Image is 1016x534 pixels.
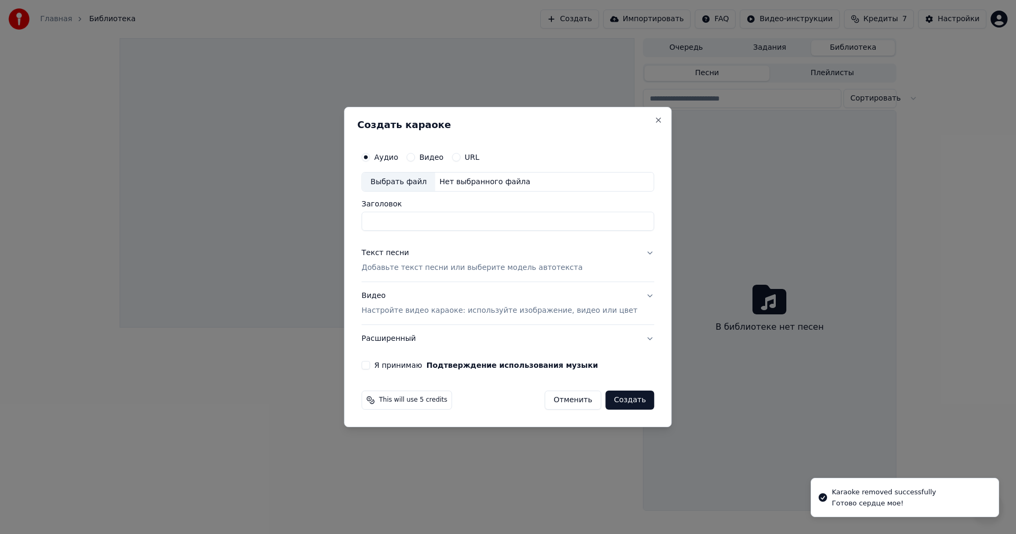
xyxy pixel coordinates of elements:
[427,361,598,369] button: Я принимаю
[374,153,398,161] label: Аудио
[361,325,654,352] button: Расширенный
[362,173,435,192] div: Выбрать файл
[605,391,654,410] button: Создать
[357,120,658,130] h2: Создать караоке
[361,263,583,274] p: Добавьте текст песни или выберите модель автотекста
[361,283,654,325] button: ВидеоНастройте видео караоке: используйте изображение, видео или цвет
[361,248,409,259] div: Текст песни
[361,201,654,208] label: Заголовок
[379,396,447,404] span: This will use 5 credits
[419,153,443,161] label: Видео
[361,291,637,316] div: Видео
[465,153,479,161] label: URL
[361,305,637,316] p: Настройте видео караоке: используйте изображение, видео или цвет
[374,361,598,369] label: Я принимаю
[361,240,654,282] button: Текст песниДобавьте текст песни или выберите модель автотекста
[435,177,534,187] div: Нет выбранного файла
[545,391,601,410] button: Отменить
